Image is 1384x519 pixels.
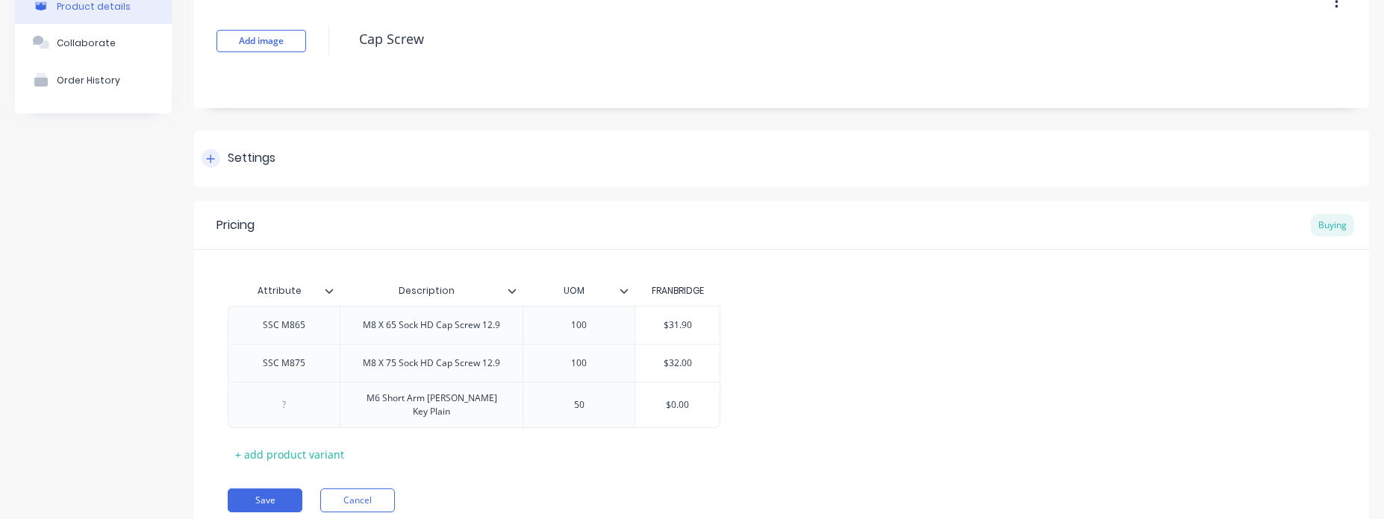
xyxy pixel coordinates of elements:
[228,149,275,168] div: Settings
[352,22,1256,57] textarea: Cap Screw
[247,315,322,335] div: SSC M865
[228,443,352,466] div: + add product variant
[351,315,512,335] div: M8 X 65 Sock HD Cap Screw 12.9
[228,276,340,306] div: Attribute
[228,488,302,512] button: Save
[228,272,331,309] div: Attribute
[351,353,512,373] div: M8 X 75 Sock HD Cap Screw 12.9
[15,61,172,98] button: Order History
[340,276,523,306] div: Description
[523,276,635,306] div: UOM
[57,75,120,86] div: Order History
[635,306,720,344] div: $31.90
[346,389,517,421] div: M6 Short Arm [PERSON_NAME] Key Plain
[542,315,617,335] div: 100
[15,24,172,61] button: Collaborate
[652,284,704,298] div: FRANBRIDGE
[57,1,131,12] div: Product details
[247,353,322,373] div: SSC M875
[228,306,720,344] div: SSC M865M8 X 65 Sock HD Cap Screw 12.9100$31.90
[340,272,514,309] div: Description
[216,216,255,234] div: Pricing
[635,386,720,424] div: $0.00
[542,353,617,373] div: 100
[216,30,306,52] button: Add image
[523,272,626,309] div: UOM
[228,382,720,428] div: M6 Short Arm [PERSON_NAME] Key Plain50$0.00
[542,395,617,415] div: 50
[1311,214,1354,236] div: Buying
[635,345,720,382] div: $32.00
[57,37,116,48] div: Collaborate
[320,488,395,512] button: Cancel
[228,344,720,382] div: SSC M875M8 X 75 Sock HD Cap Screw 12.9100$32.00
